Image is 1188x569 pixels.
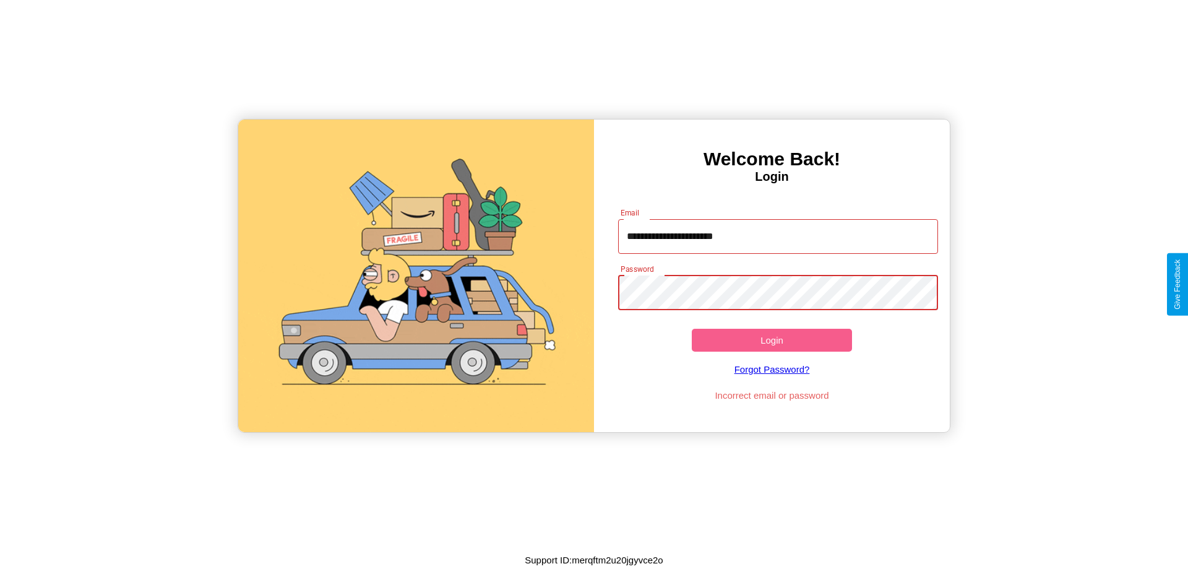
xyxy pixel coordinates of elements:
[1173,259,1182,310] div: Give Feedback
[692,329,852,352] button: Login
[594,149,950,170] h3: Welcome Back!
[621,207,640,218] label: Email
[621,264,653,274] label: Password
[594,170,950,184] h4: Login
[238,119,594,432] img: gif
[612,352,932,387] a: Forgot Password?
[612,387,932,404] p: Incorrect email or password
[525,552,663,568] p: Support ID: merqftm2u20jgyvce2o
